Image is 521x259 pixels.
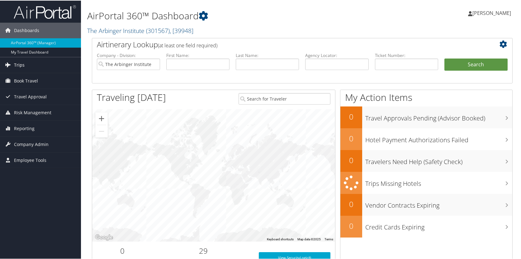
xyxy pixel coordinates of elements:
h2: 0 [340,133,362,143]
span: Risk Management [14,104,51,120]
h2: 0 [340,154,362,165]
img: airportal-logo.png [14,4,76,19]
a: The Arbinger Institute [87,26,193,34]
a: Terms (opens in new tab) [324,237,333,240]
h3: Trips Missing Hotels [365,176,512,187]
label: Last Name: [236,52,299,58]
span: Reporting [14,120,35,136]
span: Map data ©2025 [297,237,321,240]
h2: Airtinerary Lookup [97,39,473,49]
a: 0Travel Approvals Pending (Advisor Booked) [340,106,512,128]
h3: Travel Approvals Pending (Advisor Booked) [365,110,512,122]
a: 0Credit Cards Expiring [340,215,512,237]
h3: Credit Cards Expiring [365,219,512,231]
span: Book Travel [14,73,38,88]
h3: Vendor Contracts Expiring [365,197,512,209]
button: Zoom in [95,112,108,124]
h1: AirPortal 360™ Dashboard [87,9,374,22]
h2: 0 [340,111,362,121]
span: Employee Tools [14,152,46,167]
h1: Traveling [DATE] [97,90,166,103]
span: Company Admin [14,136,49,152]
span: ( 301567 ) [146,26,170,34]
label: First Name: [166,52,230,58]
h2: 29 [158,245,249,256]
span: (at least one field required) [158,41,217,48]
span: [PERSON_NAME] [472,9,511,16]
label: Company - Division: [97,52,160,58]
label: Agency Locator: [305,52,368,58]
img: Google [94,233,114,241]
h2: 0 [97,245,148,256]
a: 0Hotel Payment Authorizations Failed [340,128,512,149]
a: Open this area in Google Maps (opens a new window) [94,233,114,241]
span: Trips [14,57,25,72]
span: Travel Approval [14,88,47,104]
button: Zoom out [95,125,108,137]
button: Keyboard shortcuts [267,237,294,241]
h1: My Action Items [340,90,512,103]
a: Trips Missing Hotels [340,171,512,193]
h2: 0 [340,198,362,209]
button: Search [444,58,508,70]
h2: 0 [340,220,362,231]
a: 0Travelers Need Help (Safety Check) [340,149,512,171]
input: Search for Traveler [239,92,330,104]
h3: Hotel Payment Authorizations Failed [365,132,512,144]
span: , [ 39948 ] [170,26,193,34]
a: 0Vendor Contracts Expiring [340,193,512,215]
span: Dashboards [14,22,39,38]
a: [PERSON_NAME] [468,3,517,22]
label: Ticket Number: [375,52,438,58]
h3: Travelers Need Help (Safety Check) [365,154,512,166]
